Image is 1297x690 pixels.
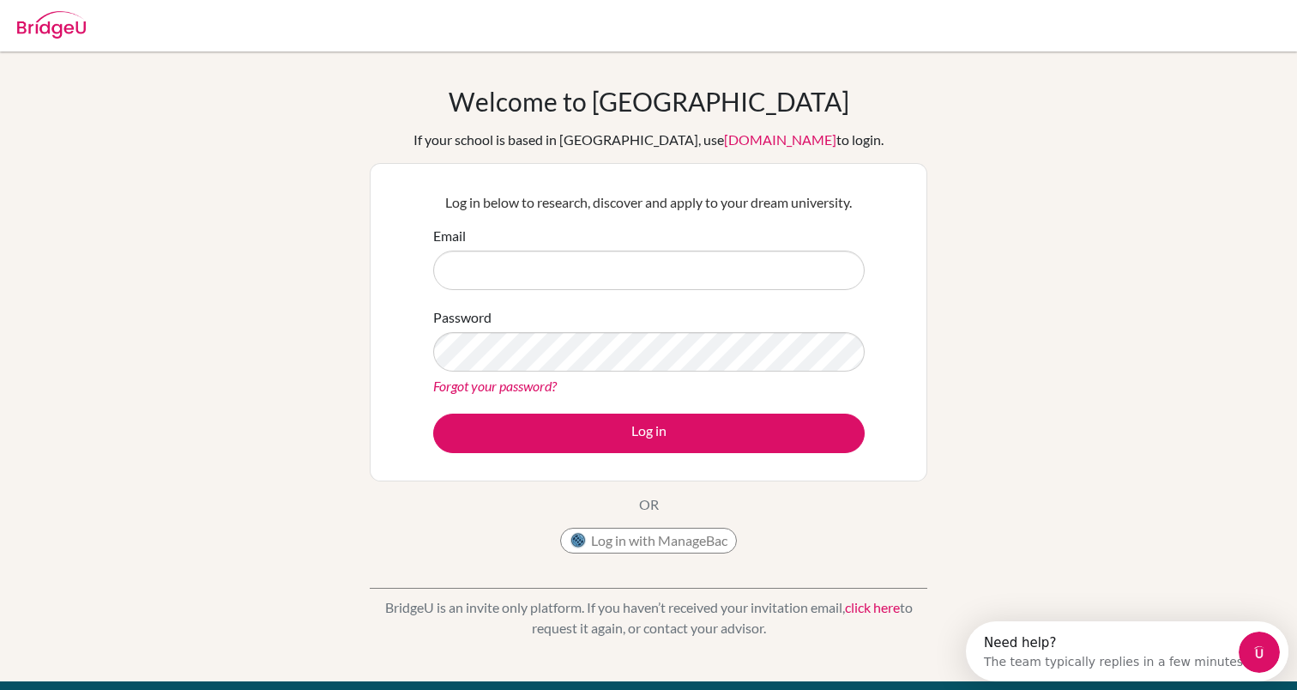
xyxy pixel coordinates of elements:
[413,130,884,150] div: If your school is based in [GEOGRAPHIC_DATA], use to login.
[639,494,659,515] p: OR
[17,11,86,39] img: Bridge-U
[7,7,332,54] div: Open Intercom Messenger
[18,28,281,46] div: The team typically replies in a few minutes.
[18,15,281,28] div: Need help?
[449,86,849,117] h1: Welcome to [GEOGRAPHIC_DATA]
[433,192,865,213] p: Log in below to research, discover and apply to your dream university.
[370,597,927,639] p: BridgeU is an invite only platform. If you haven’t received your invitation email, to request it ...
[966,621,1288,681] iframe: Intercom live chat discovery launcher
[433,307,492,328] label: Password
[1239,632,1280,673] iframe: Intercom live chat
[845,599,900,615] a: click here
[724,131,836,148] a: [DOMAIN_NAME]
[433,414,865,453] button: Log in
[433,378,557,394] a: Forgot your password?
[433,226,466,246] label: Email
[560,528,737,554] button: Log in with ManageBac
